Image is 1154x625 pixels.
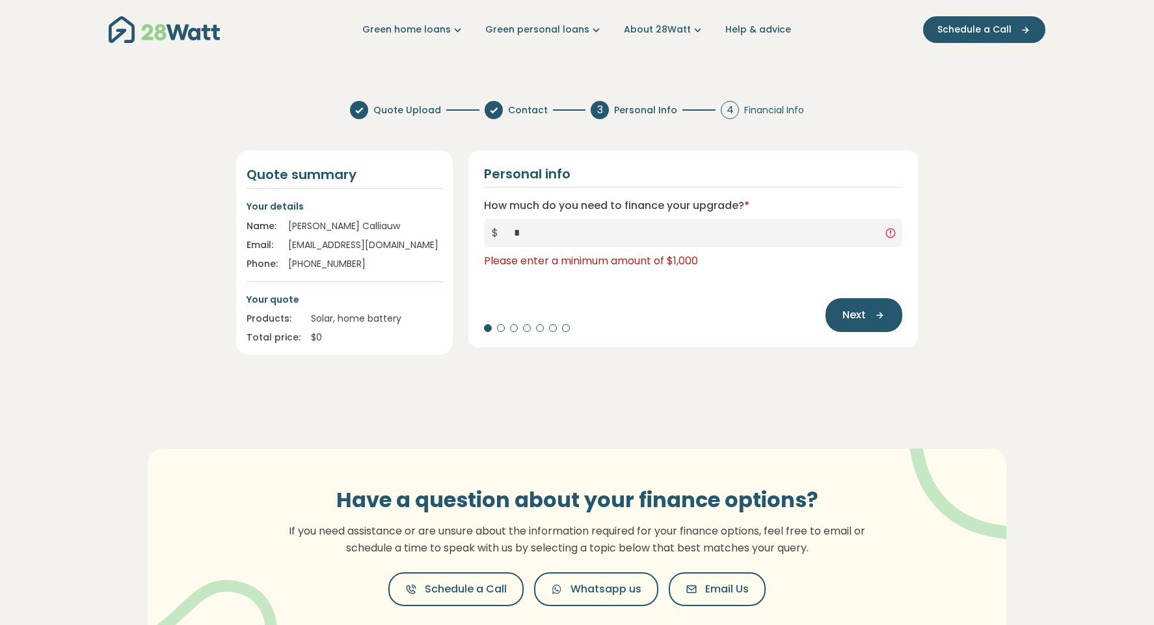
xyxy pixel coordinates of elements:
button: Whatsapp us [534,572,658,606]
span: Quote Upload [373,104,441,117]
nav: Main navigation [109,13,1045,46]
p: Your quote [247,292,442,307]
span: Email Us [705,581,749,597]
img: vector [876,413,1045,540]
span: Schedule a Call [937,23,1012,36]
h4: Quote summary [247,166,442,183]
button: Next [825,298,902,332]
a: About 28Watt [624,23,704,36]
button: Email Us [669,572,766,606]
div: Name: [247,219,278,233]
p: If you need assistance or are unsure about the information required for your finance options, fee... [281,523,873,556]
div: [PERSON_NAME] Calliauw [288,219,442,233]
span: Personal Info [614,104,677,117]
p: Your details [247,199,442,214]
span: $ [484,219,506,247]
span: Financial Info [744,104,804,117]
div: [EMAIL_ADDRESS][DOMAIN_NAME] [288,238,442,252]
button: Schedule a Call [923,16,1045,43]
span: Schedule a Call [425,581,507,597]
p: Please enter a minimum amount of $1,000 [484,253,902,270]
img: 28Watt [109,16,220,43]
a: Help & advice [725,23,791,36]
div: Email: [247,238,278,252]
label: How much do you need to finance your upgrade? [484,198,749,214]
span: Next [842,307,866,323]
button: Schedule a Call [388,572,524,606]
h2: Personal info [484,166,570,182]
div: 3 [591,101,609,119]
div: Total price: [247,331,301,344]
span: Contact [508,104,548,117]
div: 4 [721,101,739,119]
div: Phone: [247,257,278,271]
a: Green home loans [362,23,464,36]
div: [PHONE_NUMBER] [288,257,442,271]
div: Products: [247,312,301,326]
a: Green personal loans [485,23,603,36]
h3: Have a question about your finance options? [281,488,873,512]
div: $ 0 [311,331,442,344]
div: Solar, home battery [311,312,442,326]
span: Whatsapp us [570,581,641,597]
